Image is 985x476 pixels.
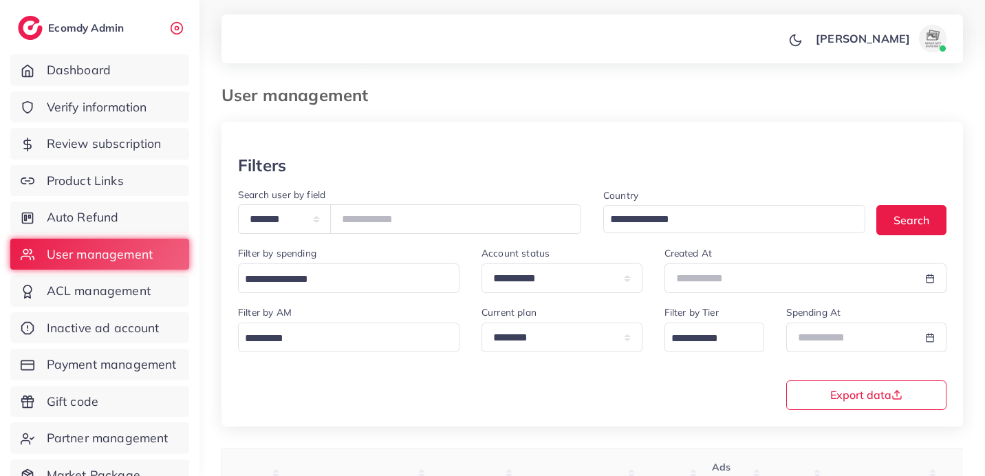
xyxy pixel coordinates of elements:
[10,54,189,86] a: Dashboard
[605,209,847,230] input: Search for option
[10,386,189,418] a: Gift code
[10,91,189,123] a: Verify information
[481,246,550,260] label: Account status
[919,25,946,52] img: avatar
[481,305,537,319] label: Current plan
[47,356,177,374] span: Payment management
[47,319,160,337] span: Inactive ad account
[47,246,153,263] span: User management
[664,246,713,260] label: Created At
[786,380,947,410] button: Export data
[10,239,189,270] a: User management
[238,155,286,175] h3: Filters
[238,305,292,319] label: Filter by AM
[876,205,946,235] button: Search
[238,188,325,202] label: Search user by field
[47,282,151,300] span: ACL management
[10,275,189,307] a: ACL management
[47,98,147,116] span: Verify information
[603,205,865,233] div: Search for option
[667,328,746,349] input: Search for option
[48,21,127,34] h2: Ecomdy Admin
[47,393,98,411] span: Gift code
[47,135,162,153] span: Review subscription
[10,165,189,197] a: Product Links
[830,389,902,400] span: Export data
[10,128,189,160] a: Review subscription
[10,422,189,454] a: Partner management
[808,25,952,52] a: [PERSON_NAME]avatar
[238,323,459,352] div: Search for option
[603,188,638,202] label: Country
[10,349,189,380] a: Payment management
[47,429,169,447] span: Partner management
[47,208,119,226] span: Auto Refund
[18,16,43,40] img: logo
[664,305,719,319] label: Filter by Tier
[47,61,111,79] span: Dashboard
[10,202,189,233] a: Auto Refund
[816,30,910,47] p: [PERSON_NAME]
[240,328,442,349] input: Search for option
[238,263,459,293] div: Search for option
[18,16,127,40] a: logoEcomdy Admin
[240,269,442,290] input: Search for option
[238,246,316,260] label: Filter by spending
[221,85,379,105] h3: User management
[10,312,189,344] a: Inactive ad account
[664,323,764,352] div: Search for option
[47,172,124,190] span: Product Links
[786,305,841,319] label: Spending At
